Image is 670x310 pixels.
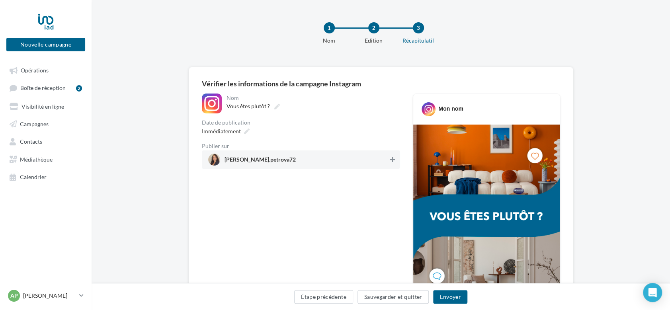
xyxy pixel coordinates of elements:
button: Sauvegarder et quitter [357,290,429,304]
div: Nom [304,37,355,45]
button: Envoyer [433,290,467,304]
span: AP [10,292,18,300]
button: Étape précédente [294,290,353,304]
a: Calendrier [5,169,87,183]
div: 1 [324,22,335,33]
a: Médiathèque [5,152,87,166]
span: Visibilité en ligne [21,103,64,109]
div: Récapitulatif [393,37,444,45]
a: Campagnes [5,116,87,131]
span: Opérations [21,67,49,74]
span: Médiathèque [20,156,53,162]
div: Publier sur [202,143,400,149]
a: Opérations [5,63,87,77]
a: Contacts [5,134,87,148]
div: 2 [76,85,82,92]
span: Boîte de réception [20,85,66,92]
button: Nouvelle campagne [6,38,85,51]
a: AP [PERSON_NAME] [6,288,85,303]
span: [PERSON_NAME].petrova72 [225,157,296,166]
div: Edition [348,37,399,45]
div: Open Intercom Messenger [643,283,662,302]
div: Nom [227,95,398,101]
p: [PERSON_NAME] [23,292,76,300]
span: Vous êtes plutôt ? [227,103,270,109]
div: 2 [368,22,379,33]
div: Vérifier les informations de la campagne Instagram [202,80,560,87]
div: Date de publication [202,120,400,125]
span: Calendrier [20,174,47,180]
span: Immédiatement [202,128,241,135]
a: Boîte de réception2 [5,80,87,95]
span: Campagnes [20,120,49,127]
a: Visibilité en ligne [5,99,87,113]
div: Mon nom [438,105,463,113]
div: 3 [413,22,424,33]
span: Contacts [20,138,42,145]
